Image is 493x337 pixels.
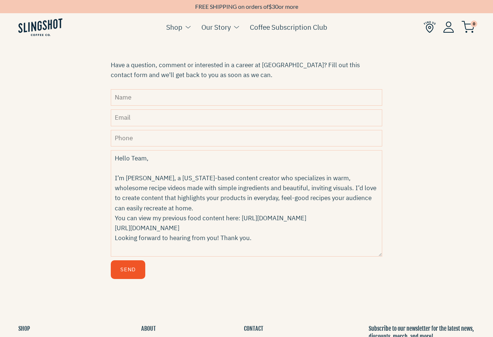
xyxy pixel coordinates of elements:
button: CONTACT [244,325,263,333]
button: ABOUT [141,325,156,333]
span: 0 [471,21,477,27]
button: Send [111,260,145,279]
a: Our Story [201,22,231,33]
div: Have a question, comment or interested in a career at [GEOGRAPHIC_DATA]? Fill out this contact fo... [111,60,382,80]
input: Email [111,109,382,126]
img: cart [461,21,475,33]
input: Name [111,89,382,106]
img: Find Us [424,21,436,33]
span: $ [269,3,272,10]
a: Coffee Subscription Club [250,22,327,33]
span: 30 [272,3,278,10]
a: Shop [166,22,182,33]
img: Account [443,21,454,33]
button: SHOP [18,325,30,333]
a: 0 [461,22,475,31]
input: Phone [111,130,382,146]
